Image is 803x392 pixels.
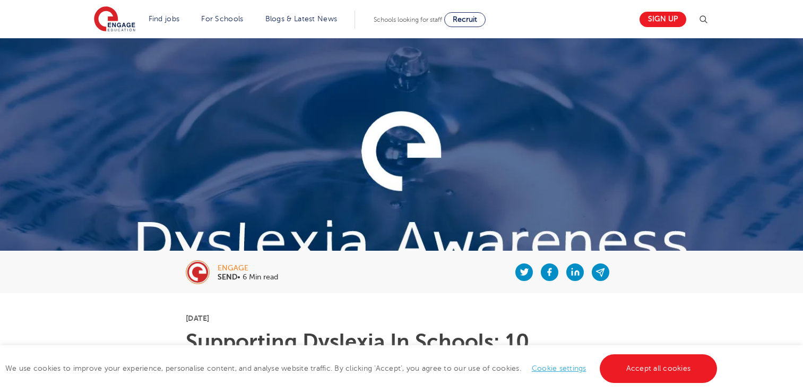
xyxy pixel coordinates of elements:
a: Cookie settings [532,364,586,372]
a: Find jobs [149,15,180,23]
h1: Supporting Dyslexia In Schools: 10 Teaching Strategies | Engage [186,331,617,374]
a: Sign up [640,12,686,27]
div: engage [218,265,278,272]
span: Schools looking for staff [374,16,442,23]
img: Engage Education [94,6,135,33]
a: Recruit [444,12,486,27]
span: Recruit [453,15,477,23]
span: We use cookies to improve your experience, personalise content, and analyse website traffic. By c... [5,364,720,372]
a: Accept all cookies [600,354,718,383]
b: SEND [218,273,237,281]
p: [DATE] [186,314,617,322]
a: For Schools [201,15,243,23]
p: • 6 Min read [218,274,278,281]
a: Blogs & Latest News [265,15,338,23]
